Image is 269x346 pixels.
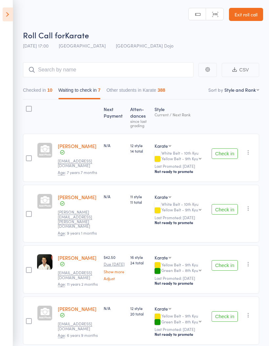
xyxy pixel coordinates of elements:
[58,230,97,236] span: : 9 years 1 months
[58,321,98,331] small: markkeppie@yahoo.com.au
[58,254,96,261] a: [PERSON_NAME]
[155,215,206,220] small: Last Promoted: [DATE]
[155,262,206,274] div: Yellow Belt - 9th Kyu
[65,29,89,40] span: Karate
[58,169,97,175] span: : 7 years 7 months
[130,254,149,260] span: 16 style
[104,262,125,266] small: Due [DATE]
[161,207,198,212] div: Yellow Belt - 9th Kyu
[23,42,49,49] span: [DATE] 17:00
[58,281,98,287] span: : 11 years 2 months
[58,84,101,99] button: Waiting to check in7
[23,62,194,77] input: Search by name
[58,159,98,168] small: Brookeseydler@gmail.com
[37,254,52,270] img: image1743746046.png
[155,254,168,261] div: Karate
[161,156,198,161] div: Yellow Belt - 9th Kyu
[58,270,98,280] small: ameliahawke29@gmail.com
[161,268,198,272] div: Green Belt - 8th Kyu
[155,169,206,174] div: Not ready to promote
[155,276,206,280] small: Last Promoted: [DATE]
[116,42,174,49] span: [GEOGRAPHIC_DATA] Dojo
[23,84,52,99] button: Checked in10
[155,280,206,286] div: Not ready to promote
[161,319,198,324] div: Green Belt - 8th Kyu
[101,103,128,131] div: Next Payment
[130,311,149,317] span: 20 total
[212,260,238,271] button: Check in
[155,305,168,312] div: Karate
[130,199,149,205] span: 11 total
[47,87,52,93] div: 10
[104,305,125,311] div: N/A
[155,151,206,162] div: White Belt - 10th Kyu
[224,86,256,93] div: Style and Rank
[130,194,149,199] span: 11 style
[106,84,165,99] button: Other students in Karate388
[130,260,149,265] span: 24 total
[104,254,125,280] div: $42.50
[152,103,209,131] div: Style
[212,204,238,215] button: Check in
[212,148,238,159] button: Check in
[58,305,96,312] a: [PERSON_NAME]
[130,148,149,154] span: 14 total
[155,143,168,149] div: Karate
[155,164,206,168] small: Last Promoted: [DATE]
[155,220,206,225] div: Not ready to promote
[104,269,125,274] a: Show more
[155,314,206,325] div: Yellow Belt - 9th Kyu
[58,210,98,229] small: Alana.dooley@icloud.com
[229,8,263,21] a: Exit roll call
[130,143,149,148] span: 12 style
[212,311,238,322] button: Check in
[222,63,259,77] button: CSV
[155,202,206,213] div: White Belt - 10th Kyu
[59,42,106,49] span: [GEOGRAPHIC_DATA]
[104,143,125,148] div: N/A
[23,29,65,40] span: Roll Call for
[104,276,125,280] a: Adjust
[58,194,96,201] a: [PERSON_NAME]
[155,194,168,200] div: Karate
[58,143,96,149] a: [PERSON_NAME]
[157,87,165,93] div: 388
[155,327,206,332] small: Last Promoted: [DATE]
[130,305,149,311] span: 12 style
[208,86,223,93] label: Sort by
[130,119,149,127] div: since last grading
[155,112,206,117] div: Current / Next Rank
[98,87,101,93] div: 7
[128,103,152,131] div: Atten­dances
[104,194,125,199] div: N/A
[155,332,206,337] div: Not ready to promote
[58,332,98,338] span: : 6 years 9 months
